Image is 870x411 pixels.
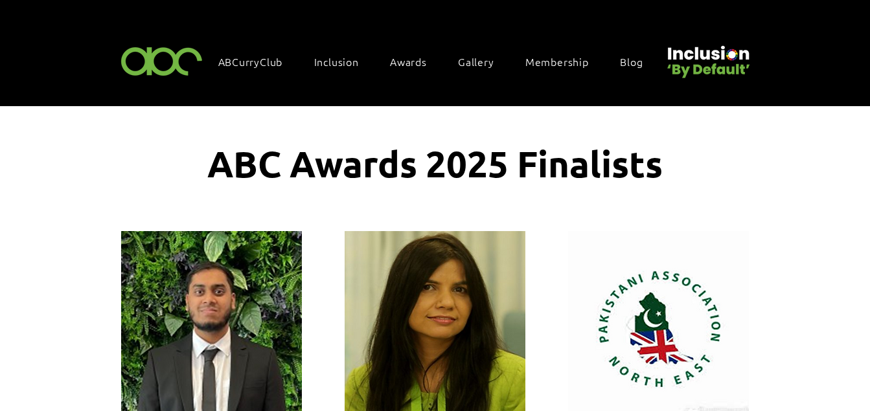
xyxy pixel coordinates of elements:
[519,48,608,75] a: Membership
[525,54,589,69] span: Membership
[218,54,283,69] span: ABCurryClub
[212,48,303,75] a: ABCurryClub
[458,54,494,69] span: Gallery
[390,54,427,69] span: Awards
[452,48,514,75] a: Gallery
[620,54,643,69] span: Blog
[314,54,359,69] span: Inclusion
[117,41,207,80] img: ABC-Logo-Blank-Background-01-01-2.png
[212,48,663,75] nav: Site
[207,140,663,186] span: ABC Awards 2025 Finalists
[613,48,662,75] a: Blog
[383,48,446,75] div: Awards
[663,35,752,80] img: Untitled design (22).png
[308,48,378,75] div: Inclusion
